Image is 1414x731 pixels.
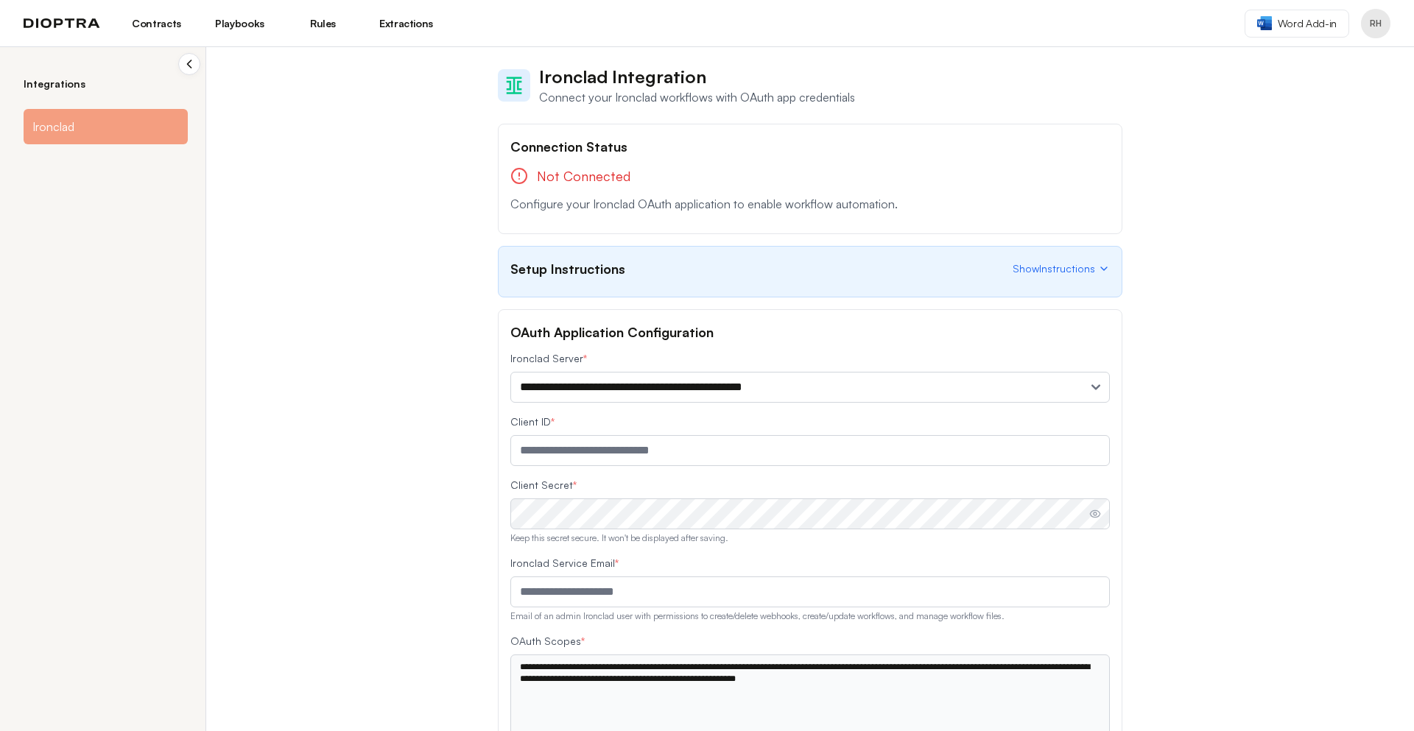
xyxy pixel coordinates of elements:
p: Keep this secret secure. It won't be displayed after saving. [510,532,1110,544]
button: ShowInstructions [1013,261,1110,276]
label: Ironclad Server [510,351,1110,366]
label: Client Secret [510,478,1110,492]
img: word [1257,16,1272,30]
h2: Setup Instructions [510,258,625,279]
p: Email of an admin Ironclad user with permissions to create/delete webhooks, create/update workflo... [510,610,1110,622]
p: Connect your Ironclad workflows with OAuth app credentials [539,88,855,106]
span: Not Connected [537,166,630,186]
label: Client ID [510,414,1110,429]
h2: OAuth Application Configuration [510,322,1110,342]
img: logo [24,18,100,29]
a: Rules [290,11,356,36]
a: Extractions [373,11,439,36]
a: Playbooks [207,11,272,36]
p: Configure your Ironclad OAuth application to enable workflow automation. [510,195,1110,213]
a: Word Add-in [1245,10,1349,38]
button: Profile menu [1361,9,1390,38]
a: Contracts [124,11,189,36]
span: Ironclad [32,118,74,135]
button: Collapse sidebar [178,53,200,75]
label: Ironclad Service Email [510,556,1110,571]
h1: Ironclad Integration [539,65,855,88]
label: OAuth Scopes [510,634,1110,649]
span: Show Instructions [1013,261,1095,276]
img: Ironclad Logo [504,75,524,96]
h2: Integrations [24,77,188,91]
span: Word Add-in [1278,16,1337,31]
h2: Connection Status [510,136,1110,157]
